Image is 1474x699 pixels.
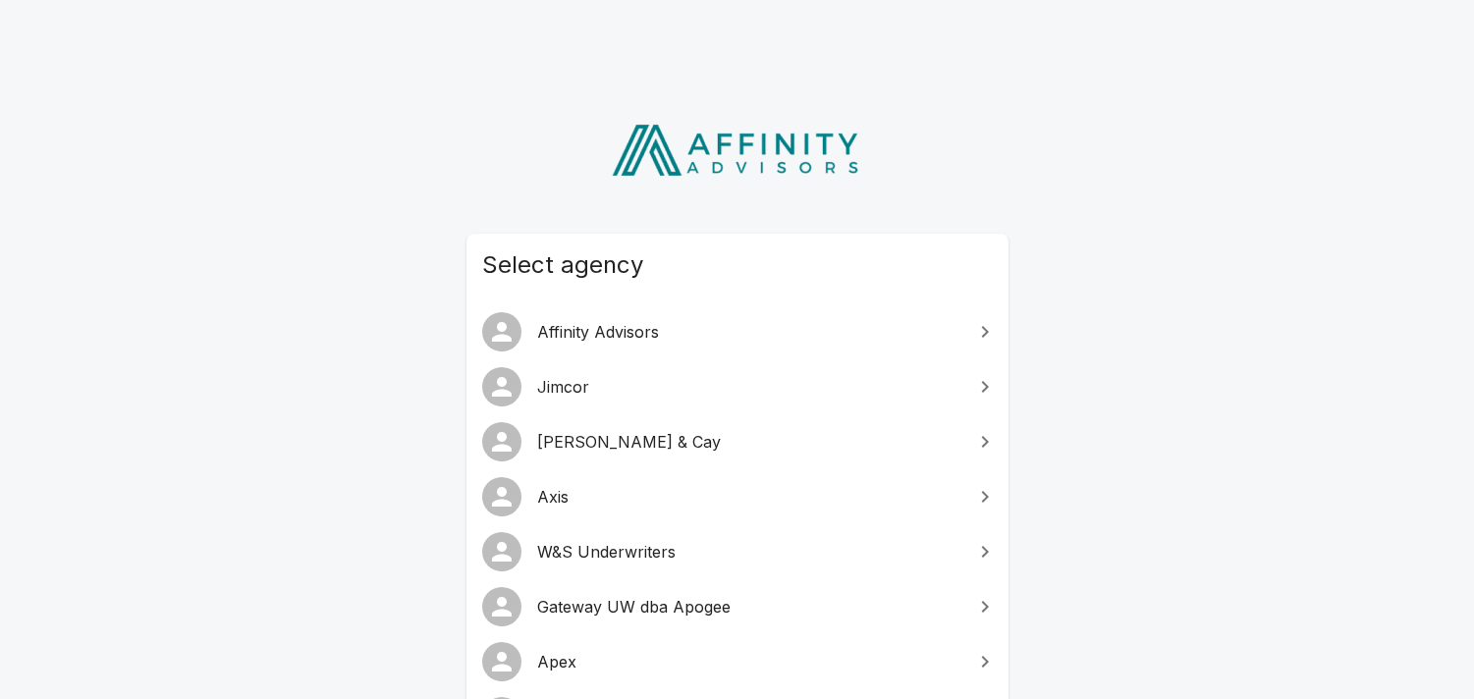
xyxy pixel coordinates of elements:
[466,304,1009,359] a: Affinity Advisors
[466,359,1009,414] a: Jimcor
[537,650,961,673] span: Apex
[466,634,1009,689] a: Apex
[537,320,961,344] span: Affinity Advisors
[537,595,961,618] span: Gateway UW dba Apogee
[466,414,1009,469] a: [PERSON_NAME] & Cay
[537,485,961,509] span: Axis
[482,249,993,281] span: Select agency
[537,375,961,399] span: Jimcor
[537,540,961,564] span: W&S Underwriters
[466,524,1009,579] a: W&S Underwriters
[466,469,1009,524] a: Axis
[466,579,1009,634] a: Gateway UW dba Apogee
[596,118,878,183] img: Affinity Advisors Logo
[537,430,961,454] span: [PERSON_NAME] & Cay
